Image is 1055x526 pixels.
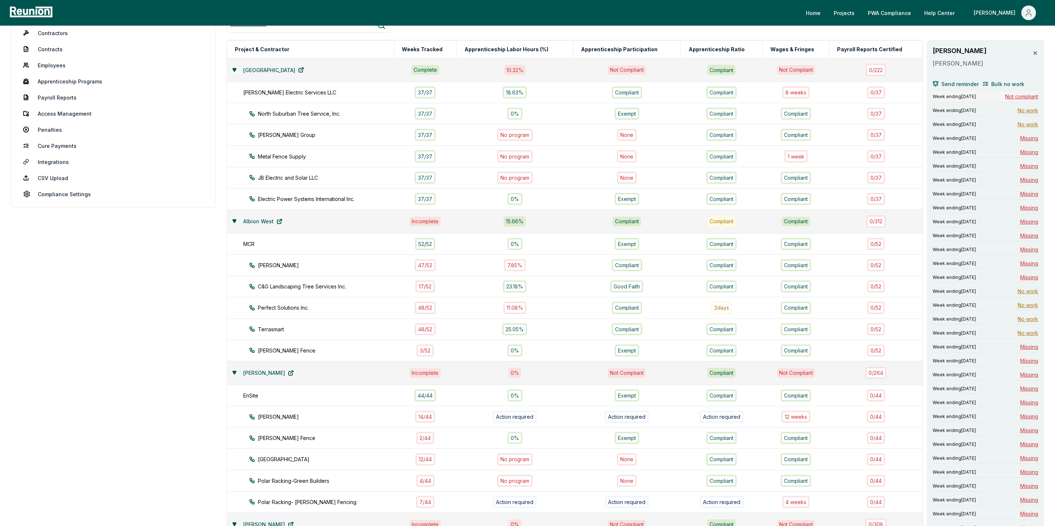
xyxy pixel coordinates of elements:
div: Action required [700,496,744,508]
div: Incomplete [410,368,441,378]
div: Compliant [781,280,811,292]
div: EnSite [243,392,401,399]
div: [PERSON_NAME] [249,261,407,269]
span: Missing [1020,440,1038,448]
span: No work [1018,301,1038,309]
div: Compliant [706,323,737,335]
a: Contracts [17,42,209,56]
div: Compliant [706,475,737,487]
div: 0% [507,193,522,205]
div: Compliant [781,193,811,205]
div: 0 / 52 [867,280,885,292]
div: 12 / 44 [415,453,435,465]
div: 0 / 264 [865,367,886,379]
div: Action required [493,411,537,423]
button: Bulk no work [982,77,1024,91]
div: Compliant [706,86,737,98]
div: 0 / 52 [867,302,885,314]
div: Compliant [781,344,811,357]
div: 0 / 37 [867,150,885,162]
div: 37 / 37 [415,172,436,184]
div: Metal Fence Supply [249,153,407,160]
div: [PERSON_NAME] Group [249,131,407,139]
div: 0% [507,344,522,357]
div: 0 / 44 [867,411,885,423]
p: [PERSON_NAME] [933,59,1024,68]
span: Bulk no work [991,80,1024,88]
span: Week ending [DATE] [933,455,976,461]
div: Compliant [781,108,811,120]
a: Penalties [17,122,209,137]
span: Week ending [DATE] [933,372,976,378]
div: 12 week s [781,411,810,423]
div: [PERSON_NAME] [249,413,407,421]
div: Not Compliant [608,368,646,378]
div: 2 / 44 [416,432,434,444]
div: 48 / 52 [415,323,436,335]
div: Compliant [781,432,811,444]
div: Compliant [706,389,737,402]
div: 0 / 52 [867,344,885,357]
div: 0 / 37 [867,86,885,98]
div: Compliant [781,129,811,141]
span: Week ending [DATE] [933,302,976,308]
span: Week ending [DATE] [933,94,976,100]
div: 48 / 52 [415,302,436,314]
button: [PERSON_NAME] [968,5,1042,20]
div: [PERSON_NAME] Electric Services LLC [243,89,401,96]
span: Week ending [DATE] [933,414,976,419]
div: No program [497,172,533,184]
span: Week ending [DATE] [933,400,976,406]
div: None [617,129,637,141]
button: Apprenticeship Participation [580,42,659,57]
div: Compliant [706,280,737,292]
span: Week ending [DATE] [933,288,976,294]
div: 23.18% [503,280,526,292]
span: Week ending [DATE] [933,316,976,322]
div: 0 / 44 [867,389,885,402]
span: Week ending [DATE] [933,483,976,489]
a: Help Center [918,5,960,20]
span: Missing [1020,260,1038,267]
div: Compliant [706,453,737,465]
span: Missing [1020,510,1038,518]
span: No work [1018,329,1038,337]
span: Week ending [DATE] [933,330,976,336]
div: Exempt [615,193,639,205]
span: No work [1018,120,1038,128]
div: Action required [605,411,649,423]
div: 0 / 37 [867,129,885,141]
button: Apprenticeship Labor Hours (%) [463,42,550,57]
a: Integrations [17,154,209,169]
span: Missing [1020,343,1038,351]
div: Compliant [706,193,737,205]
div: Compliant [781,172,811,184]
button: Project & Contractor [233,42,291,57]
span: Week ending [DATE] [933,108,976,113]
span: Week ending [DATE] [933,247,976,253]
div: Compliant [781,259,811,271]
span: Missing [1020,426,1038,434]
span: Missing [1020,273,1038,281]
div: 4 week s [782,496,810,508]
h3: [PERSON_NAME] [933,46,1024,56]
span: Missing [1020,176,1038,184]
span: Missing [1020,357,1038,365]
span: Week ending [DATE] [933,511,976,517]
div: 37 / 37 [415,150,436,162]
div: [PERSON_NAME] [974,5,1018,20]
span: Send reminder [941,80,979,88]
span: Week ending [DATE] [933,497,976,503]
div: Compliant [706,259,737,271]
div: 4 / 44 [416,475,434,487]
a: Access Management [17,106,209,121]
div: Compliant [706,129,737,141]
div: Compliant [706,432,737,444]
span: Week ending [DATE] [933,163,976,169]
div: 0 / 37 [867,193,885,205]
div: Compliant [781,453,811,465]
span: Missing [1020,385,1038,392]
div: Exempt [615,389,639,402]
div: 1 week [784,150,808,162]
div: Compliant [706,238,737,250]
